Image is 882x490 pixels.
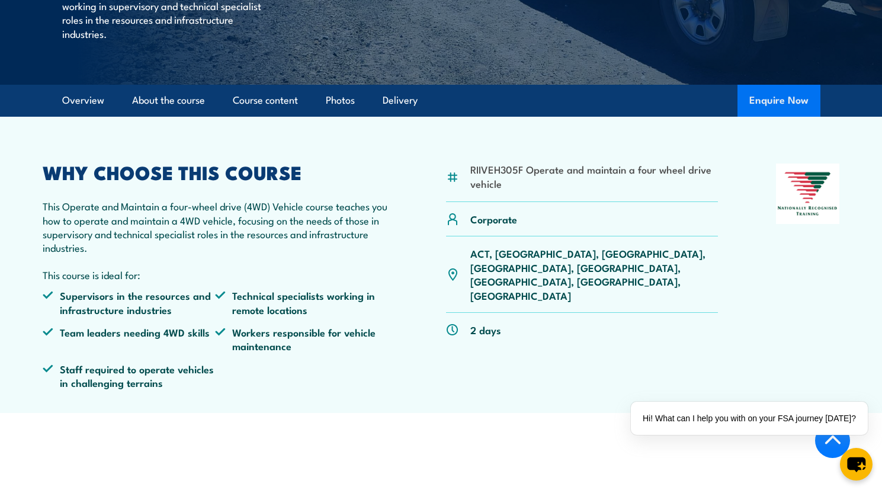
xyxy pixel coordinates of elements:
li: Technical specialists working in remote locations [215,289,388,316]
li: Supervisors in the resources and infrastructure industries [43,289,216,316]
p: This Operate and Maintain a four-wheel drive (4WD) Vehicle course teaches you how to operate and ... [43,199,389,255]
p: This course is ideal for: [43,268,389,281]
p: 2 days [470,323,501,337]
a: Delivery [383,85,418,116]
a: Course content [233,85,298,116]
li: Workers responsible for vehicle maintenance [215,325,388,353]
p: ACT, [GEOGRAPHIC_DATA], [GEOGRAPHIC_DATA], [GEOGRAPHIC_DATA], [GEOGRAPHIC_DATA], [GEOGRAPHIC_DATA... [470,246,719,302]
a: Overview [62,85,104,116]
li: Staff required to operate vehicles in challenging terrains [43,362,216,390]
div: Hi! What can I help you with on your FSA journey [DATE]? [631,402,868,435]
button: chat-button [840,448,873,481]
button: Enquire Now [737,85,820,117]
h2: WHY CHOOSE THIS COURSE [43,164,389,180]
li: RIIVEH305F Operate and maintain a four wheel drive vehicle [470,162,719,190]
img: Nationally Recognised Training logo. [776,164,840,224]
a: About the course [132,85,205,116]
p: Corporate [470,212,517,226]
li: Team leaders needing 4WD skills [43,325,216,353]
a: Photos [326,85,355,116]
